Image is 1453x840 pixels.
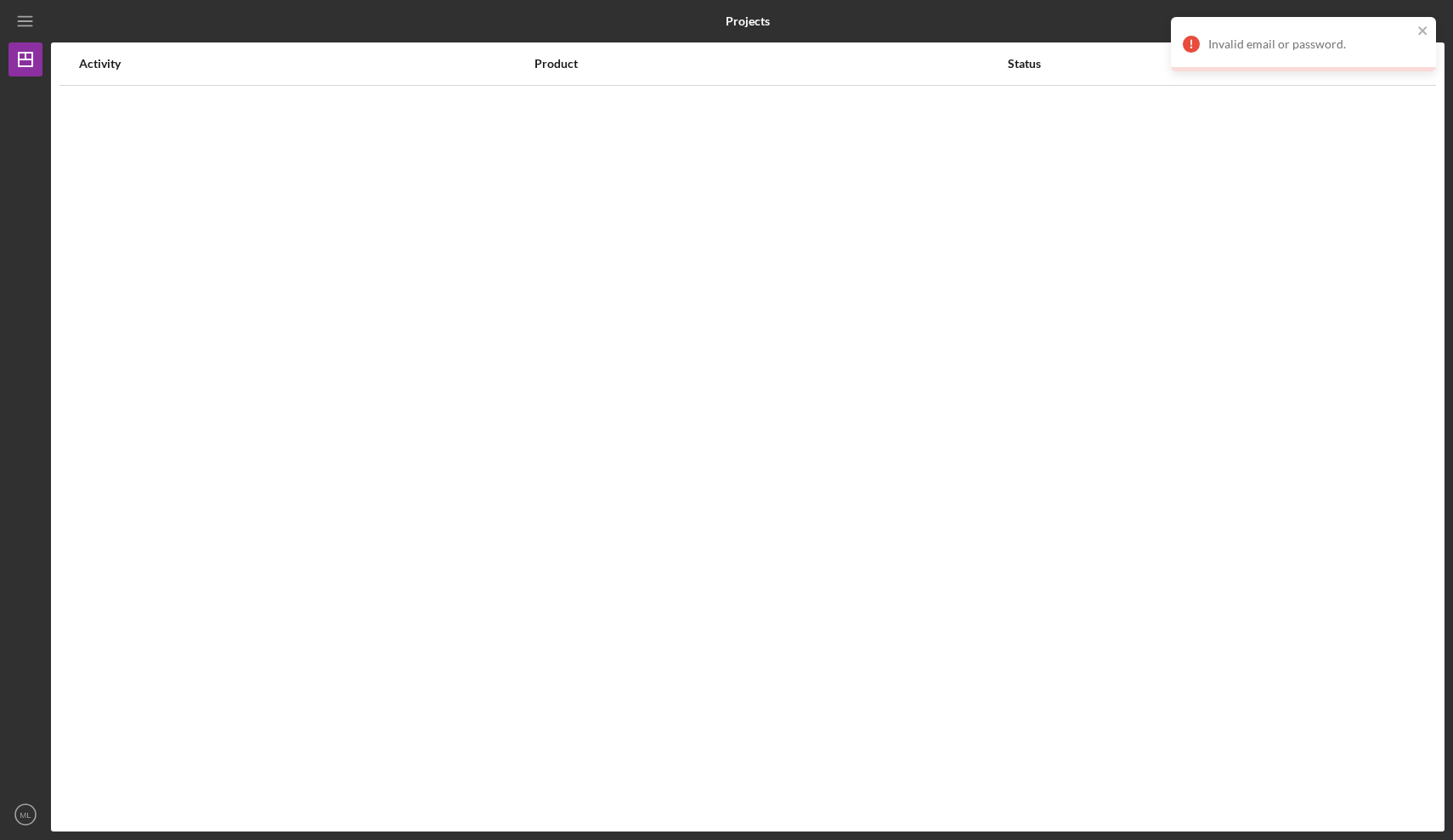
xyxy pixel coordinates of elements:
text: ML [20,810,31,820]
b: Projects [726,14,770,28]
div: Activity [79,57,533,70]
div: Status [1008,57,1372,70]
div: Product [534,57,1006,70]
button: close [1417,24,1429,40]
div: Invalid email or password. [1208,37,1412,51]
button: ML [8,798,42,832]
